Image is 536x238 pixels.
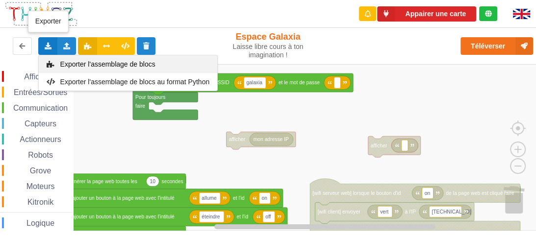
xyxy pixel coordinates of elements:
span: Moteurs [25,182,56,190]
span: Exporter l'assemblage de blocs au format Python [60,78,210,86]
div: Exporter l'assemblage au format blockly [39,55,217,73]
text: on [425,190,431,195]
text: [wifi client] envoyer [318,209,361,214]
span: Robots [26,151,54,159]
img: thingz_logo.png [4,1,78,27]
text: afficher [371,143,387,148]
text: [wifi serveur web] ajouter un bouton à la page web avec l'intitulé [32,214,175,219]
img: gb.png [513,9,530,19]
span: Grove [28,167,53,175]
text: [wifi serveur web] Générer la page web toutes les [26,178,137,184]
span: Exporter l'assemblage de blocs [60,60,155,68]
text: secondes [162,178,183,184]
text: et l'id [236,214,248,219]
text: [TECHNICAL_ID] [432,209,471,214]
text: et l'id [233,195,245,201]
text: faire [135,103,145,108]
div: Espace Galaxia [224,31,312,59]
text: de la page web est cliqué faire [446,190,514,195]
span: Logique [25,219,56,227]
span: Affichage [23,72,58,81]
text: [wifi serveur web] ajouter un bouton à la page web avec l'intitulé [32,195,175,201]
text: créer le point d'accès avec le SSID [151,80,229,85]
span: Kitronik [26,198,55,206]
text: on [261,195,267,201]
text: galaxia [246,80,262,85]
button: Téléverser [460,37,533,55]
button: Appairer une carte [377,6,476,22]
text: vert [380,209,388,214]
text: afficher [229,137,246,142]
text: et le mot de passe [279,80,320,85]
text: Pour toujours [135,94,165,99]
text: mon adresse IP [254,137,289,142]
div: Exporter [28,10,69,32]
span: Capteurs [23,119,58,128]
span: Entrées/Sorties [12,88,69,96]
div: Tu es connecté au serveur de création de Thingz [479,6,497,21]
text: à l'IP [405,209,416,214]
div: Génère le code associé à l'assemblage de blocs et exporte le code dans un fichier Python [39,73,217,91]
span: Communication [12,104,69,112]
text: off [265,214,271,219]
div: Laisse libre cours à ton imagination ! [224,43,312,59]
text: éteindre [202,214,220,219]
text: allume [202,195,217,201]
span: Actionneurs [18,135,63,143]
text: [wifi serveur web] lorsque le bouton d'id [312,190,401,195]
text: 10 [150,178,155,184]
